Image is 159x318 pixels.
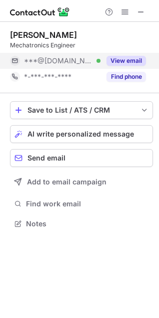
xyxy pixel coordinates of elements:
[10,6,70,18] img: ContactOut v5.3.10
[26,199,149,208] span: Find work email
[26,219,149,228] span: Notes
[10,173,153,191] button: Add to email campaign
[106,72,146,82] button: Reveal Button
[10,197,153,211] button: Find work email
[10,217,153,231] button: Notes
[10,41,153,50] div: Mechatronics Engineer
[10,125,153,143] button: AI write personalized message
[27,106,135,114] div: Save to List / ATS / CRM
[10,30,77,40] div: [PERSON_NAME]
[27,130,134,138] span: AI write personalized message
[10,149,153,167] button: Send email
[10,101,153,119] button: save-profile-one-click
[27,178,106,186] span: Add to email campaign
[27,154,65,162] span: Send email
[106,56,146,66] button: Reveal Button
[24,56,93,65] span: ***@[DOMAIN_NAME]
